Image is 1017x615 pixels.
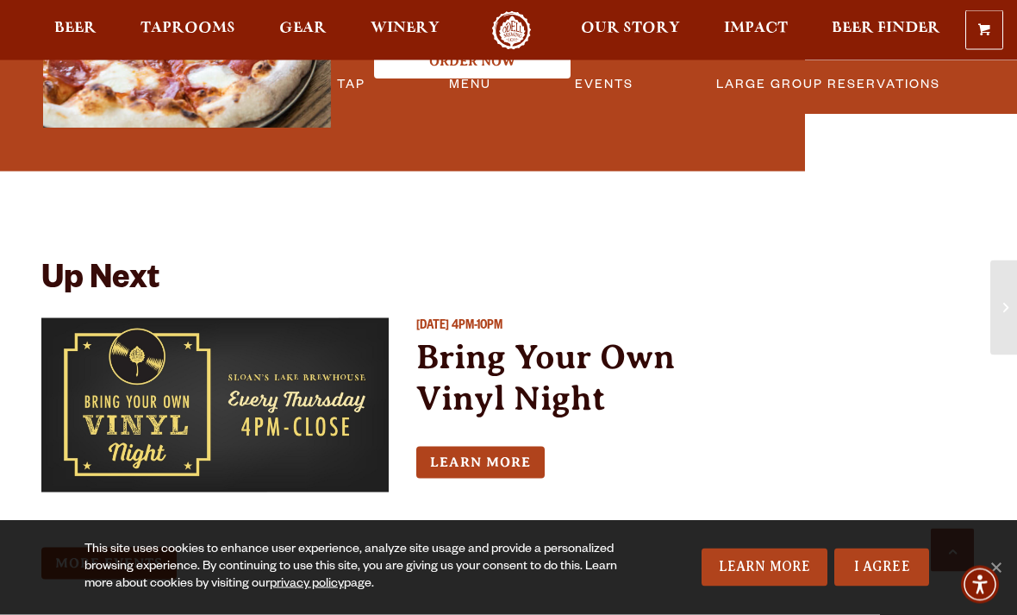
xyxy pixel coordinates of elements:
a: Large Group Reservations [709,65,947,104]
span: [DATE] [416,320,449,334]
a: Winery [359,11,451,50]
a: Bring Your Own Vinyl Night [416,337,675,417]
a: Learn More [702,549,828,587]
a: Learn more about Bring Your Own Vinyl Night [416,447,545,479]
span: Winery [371,22,440,35]
a: I Agree [834,549,929,587]
a: Impact [713,11,799,50]
span: Beer [54,22,97,35]
h2: Up Next [41,263,159,301]
a: View event details [41,318,389,492]
span: Beer Finder [832,22,940,35]
div: Accessibility Menu [961,566,999,604]
a: Taprooms [129,11,246,50]
a: Beer Finder [820,11,951,50]
span: Taprooms [140,22,235,35]
a: privacy policy [270,578,344,592]
button: Order Now [374,46,571,79]
a: Events [568,65,640,104]
a: Beer [43,11,108,50]
div: This site uses cookies to enhance user experience, analyze site usage and provide a personalized ... [84,542,643,593]
a: Our Story [570,11,691,50]
a: Odell Home [479,11,544,50]
span: Impact [724,22,788,35]
a: Menu [442,65,498,104]
span: 4PM-10PM [452,320,502,334]
span: Gear [279,22,327,35]
span: Our Story [581,22,680,35]
a: Gear [268,11,338,50]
